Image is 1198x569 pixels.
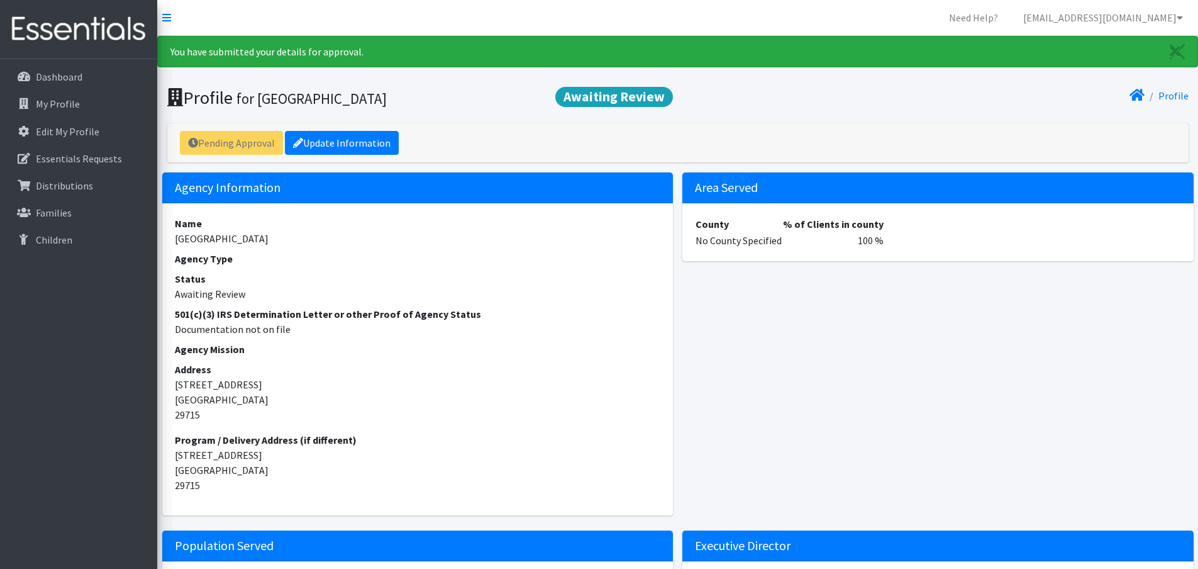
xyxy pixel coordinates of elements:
[5,200,152,225] a: Families
[5,91,152,116] a: My Profile
[36,234,72,246] p: Children
[175,251,661,266] dt: Agency Type
[175,286,661,301] dd: Awaiting Review
[555,87,673,107] span: Awaiting Review
[1158,89,1189,102] a: Profile
[36,152,122,165] p: Essentials Requests
[695,216,782,232] th: County
[5,119,152,144] a: Edit My Profile
[175,307,661,322] dt: 501(c)(3) IRS Determination Letter or other Proof of Agency Status
[175,216,661,231] dt: Name
[5,173,152,198] a: Distributions
[175,362,661,422] address: [STREET_ADDRESS] [GEOGRAPHIC_DATA] 29715
[36,70,82,83] p: Dashboard
[36,206,72,219] p: Families
[175,322,661,337] dd: Documentation not on file
[175,363,211,376] strong: Address
[939,5,1008,30] a: Need Help?
[162,172,674,203] h5: Agency Information
[782,232,884,249] td: 100 %
[5,227,152,252] a: Children
[175,434,357,446] strong: Program / Delivery Address (if different)
[1013,5,1193,30] a: [EMAIL_ADDRESS][DOMAIN_NAME]
[175,432,661,493] address: [STREET_ADDRESS] [GEOGRAPHIC_DATA] 29715
[157,36,1198,67] div: You have submitted your details for approval.
[695,232,782,249] td: No County Specified
[5,8,152,50] img: HumanEssentials
[236,89,387,108] small: for [GEOGRAPHIC_DATA]
[167,87,674,109] h1: Profile
[175,342,661,357] dt: Agency Mission
[682,531,1194,561] h5: Executive Director
[36,125,99,138] p: Edit My Profile
[162,531,674,561] h5: Population Served
[36,98,80,110] p: My Profile
[5,64,152,89] a: Dashboard
[1157,37,1197,67] a: Close
[5,146,152,171] a: Essentials Requests
[285,131,399,155] a: Update Information
[175,271,661,286] dt: Status
[175,231,661,246] dd: [GEOGRAPHIC_DATA]
[782,216,884,232] th: % of Clients in county
[682,172,1194,203] h5: Area Served
[36,179,93,192] p: Distributions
